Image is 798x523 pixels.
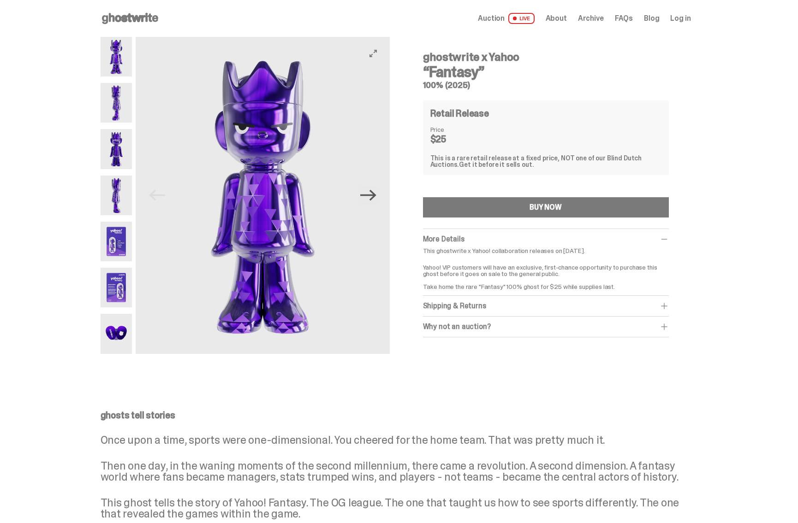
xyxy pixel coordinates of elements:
img: Yahoo-HG---4.png [101,176,132,215]
div: Shipping & Returns [423,301,669,311]
h5: 100% (2025) [423,81,669,89]
div: BUY NOW [530,204,562,211]
a: About [546,15,567,22]
img: Yahoo-HG---6.png [101,268,132,307]
span: Auction [478,15,505,22]
img: Yahoo-HG---2.png [101,83,132,123]
p: Then one day, in the waning moments of the second millennium, there came a revolution. A second d... [101,460,691,482]
img: Yahoo-HG---1.png [101,37,132,76]
h4: ghostwrite x Yahoo [423,52,669,63]
p: This ghost tells the story of Yahoo! Fantasy. The OG league. The one that taught us how to see sp... [101,497,691,519]
dd: $25 [430,135,476,144]
a: FAQs [615,15,633,22]
div: This is a rare retail release at a fixed price, NOT one of our Blind Dutch Auctions. [430,155,661,168]
p: Yahoo! VIP customers will have an exclusive, first-chance opportunity to purchase this ghost befo... [423,258,669,290]
p: This ghostwrite x Yahoo! collaboration releases on [DATE]. [423,247,669,254]
a: Archive [578,15,604,22]
img: Yahoo-HG---3.png [101,129,132,169]
span: More Details [423,234,465,244]
div: Why not an auction? [423,322,669,331]
img: Yahoo-HG---5.png [101,222,132,261]
p: ghosts tell stories [101,411,691,420]
button: BUY NOW [423,197,669,217]
button: View full-screen [368,48,379,59]
p: Once upon a time, sports were one-dimensional. You cheered for the home team. That was pretty muc... [101,435,691,446]
a: Log in [670,15,691,22]
img: Yahoo-HG---7.png [101,314,132,353]
span: LIVE [508,13,535,24]
dt: Price [430,126,476,133]
img: Yahoo-HG---1.png [136,37,389,354]
h3: “Fantasy” [423,65,669,79]
a: Blog [644,15,659,22]
h4: Retail Release [430,109,489,118]
button: Next [358,185,379,206]
span: Get it before it sells out. [459,160,534,169]
a: Auction LIVE [478,13,534,24]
